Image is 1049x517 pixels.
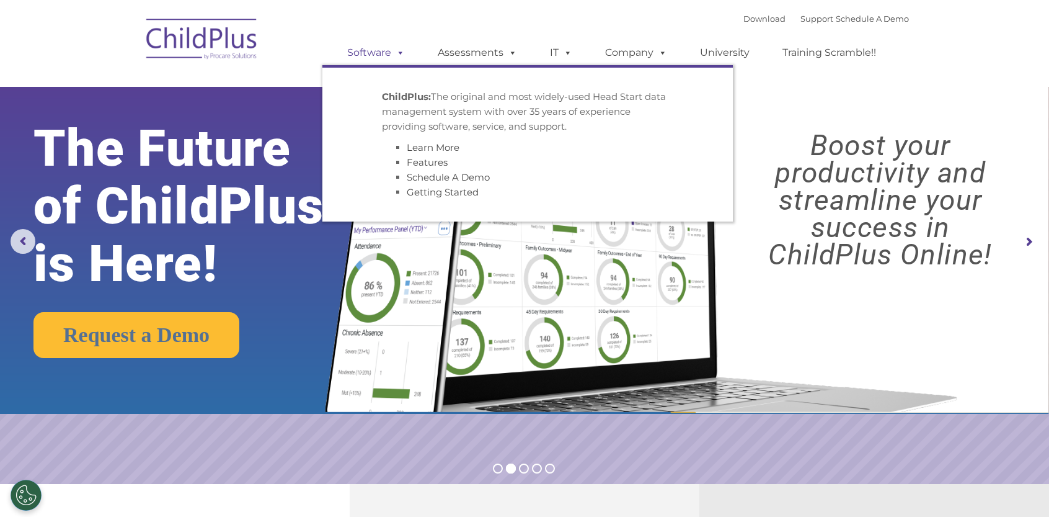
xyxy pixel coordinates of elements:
[407,171,490,183] a: Schedule A Demo
[335,40,417,65] a: Software
[743,14,909,24] font: |
[407,156,448,168] a: Features
[770,40,888,65] a: Training Scramble!!
[33,312,239,358] a: Request a Demo
[172,133,225,142] span: Phone number
[172,82,210,91] span: Last name
[140,10,264,72] img: ChildPlus by Procare Solutions
[836,14,909,24] a: Schedule A Demo
[382,89,673,134] p: The original and most widely-used Head Start data management system with over 35 years of experie...
[538,40,585,65] a: IT
[11,480,42,511] button: Cookies Settings
[407,186,479,198] a: Getting Started
[800,14,833,24] a: Support
[382,91,431,102] strong: ChildPlus:
[425,40,529,65] a: Assessments
[593,40,679,65] a: Company
[33,120,368,293] rs-layer: The Future of ChildPlus is Here!
[407,142,459,153] a: Learn More
[688,40,762,65] a: University
[743,14,786,24] a: Download
[725,132,1036,268] rs-layer: Boost your productivity and streamline your success in ChildPlus Online!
